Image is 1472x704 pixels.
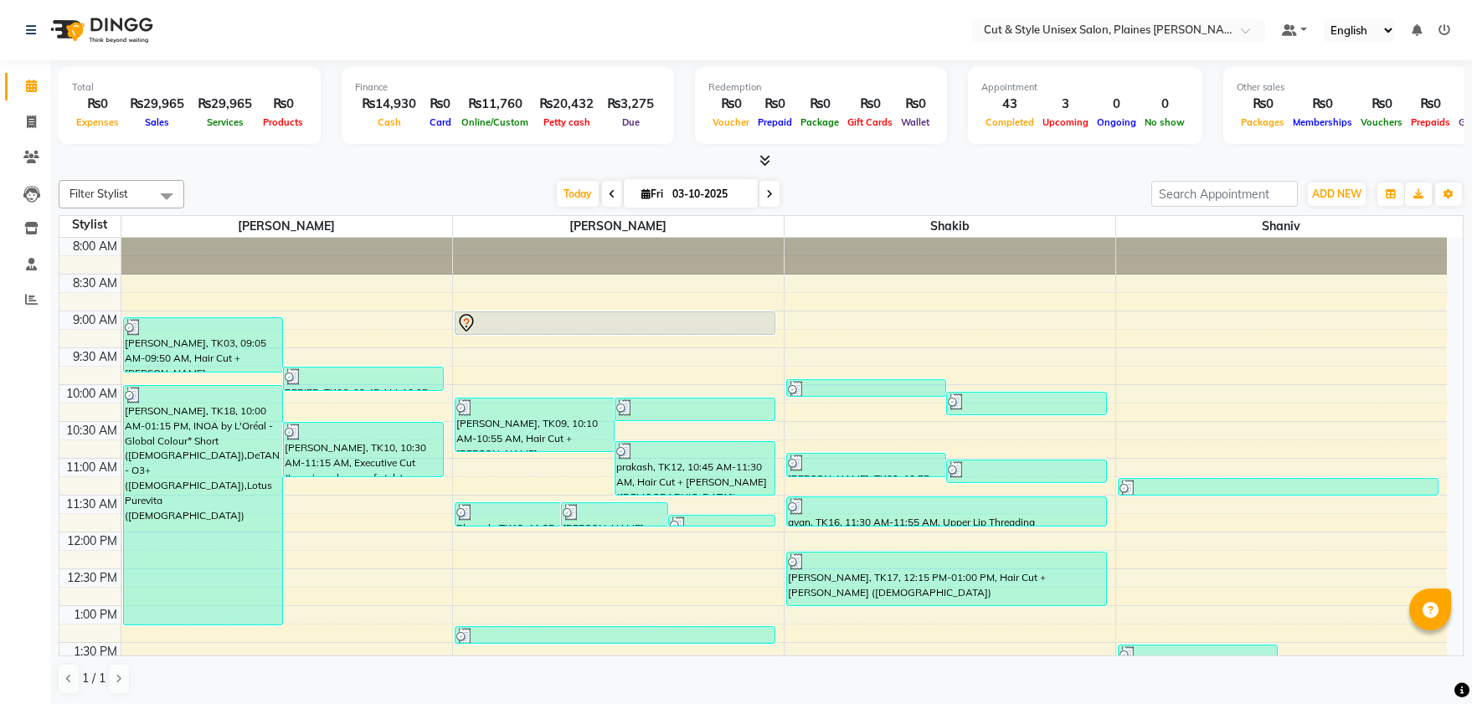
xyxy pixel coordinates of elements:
div: [PERSON_NAME], TK17, 12:15 PM-01:00 PM, Hair Cut + [PERSON_NAME] ([DEMOGRAPHIC_DATA]) [787,552,1106,605]
div: ₨0 [1407,95,1454,114]
div: ₨29,965 [191,95,259,114]
div: [PERSON_NAME], TK08, 10:05 AM-10:25 AM, Hair Cut ([DEMOGRAPHIC_DATA]) [947,393,1106,414]
span: Prepaids [1407,116,1454,128]
div: Bhemah, TK13, 11:35 AM-11:55 AM, Hair Cut ([DEMOGRAPHIC_DATA]) [455,503,561,526]
span: Wallet [897,116,934,128]
span: Shakib [785,216,1115,237]
div: [PERSON_NAME], TK18, 01:30 PM-02:15 PM, Lotus Basic- Pedicure ([DEMOGRAPHIC_DATA]) [1119,645,1278,698]
span: Online/Custom [457,116,533,128]
div: Appointment [981,80,1189,95]
div: ₨14,930 [355,95,423,114]
div: Stylist [59,216,121,234]
div: [PERSON_NAME], TK03, 09:05 AM-09:50 AM, Hair Cut + [PERSON_NAME] ([DEMOGRAPHIC_DATA]) [124,318,283,372]
span: No show [1140,116,1189,128]
div: ₨0 [796,95,843,114]
span: Card [425,116,455,128]
div: 8:00 AM [69,238,121,255]
div: 12:30 PM [64,569,121,587]
div: [PERSON_NAME], TK09, 10:10 AM-10:55 AM, Hair Cut + [PERSON_NAME] ([DEMOGRAPHIC_DATA]) [455,398,615,451]
div: ₨0 [1289,95,1356,114]
span: Due [618,116,644,128]
div: 0 [1093,95,1140,114]
span: Voucher [708,116,754,128]
span: Services [203,116,248,128]
span: Fri [637,188,667,200]
div: 11:00 AM [63,459,121,476]
div: [PERSON_NAME], TK09, 10:55 AM-11:15 AM, Hair Cut ([DEMOGRAPHIC_DATA]) [787,454,946,476]
div: [PERSON_NAME], TK18, 10:00 AM-01:15 PM, INOA by L'Oréal - Global Colour* Short ([DEMOGRAPHIC_DATA... [124,386,283,624]
div: prakash, TK12, 10:45 AM-11:30 AM, Hair Cut + [PERSON_NAME] ([DEMOGRAPHIC_DATA]) [615,442,775,495]
div: ₨0 [754,95,796,114]
span: Upcoming [1038,116,1093,128]
img: logo [43,7,157,54]
div: 43 [981,95,1038,114]
div: [PERSON_NAME], TK18, 01:15 PM-01:30 PM, Eyebrows Threading ([DEMOGRAPHIC_DATA]),Upper Lip Threadi... [455,627,775,643]
div: ₨3,275 [600,95,661,114]
input: 2025-10-03 [667,182,751,207]
span: Ongoing [1093,116,1140,128]
span: Completed [981,116,1038,128]
span: Products [259,116,307,128]
div: ₨0 [423,95,457,114]
span: ADD NEW [1312,188,1361,200]
div: ₨0 [897,95,934,114]
div: 9:00 AM [69,311,121,329]
span: Petty cash [539,116,594,128]
div: 3 [1038,95,1093,114]
div: 10:30 AM [63,422,121,439]
div: 1:30 PM [70,643,121,660]
span: Filter Stylist [69,187,128,200]
div: [PERSON_NAME], TK11, 11:00 AM-11:20 AM, Shave ([DEMOGRAPHIC_DATA]) [947,460,1106,482]
span: 1 / 1 [82,670,106,687]
div: [PERSON_NAME], TK10, 11:15 AM-11:30 AM, Hair Wash ([DEMOGRAPHIC_DATA]) [1119,479,1439,495]
span: Prepaid [754,116,796,128]
div: Redemption [708,80,934,95]
div: [PERSON_NAME], TK02, 09:00 AM-09:20 AM, Hair Cut ([DEMOGRAPHIC_DATA]) [455,312,775,334]
div: ₨0 [708,95,754,114]
div: ₨0 [1237,95,1289,114]
span: Expenses [72,116,123,128]
span: Gift Cards [843,116,897,128]
div: Total [72,80,307,95]
div: ₨29,965 [123,95,191,114]
span: Cash [373,116,405,128]
div: ₨0 [843,95,897,114]
div: 0 [1140,95,1189,114]
div: [PERSON_NAME], TK10, 10:30 AM-11:15 AM, Executive Cut (Layering, change of style) ([DEMOGRAPHIC_D... [284,423,443,476]
div: 1:00 PM [70,606,121,624]
div: ₨11,760 [457,95,533,114]
span: Packages [1237,116,1289,128]
span: [PERSON_NAME] [121,216,452,237]
div: ₨0 [259,95,307,114]
div: 10:00 AM [63,385,121,403]
div: [PERSON_NAME], TK14, 11:45 AM-11:55 AM, Upper Lip Threading ([DEMOGRAPHIC_DATA]),Chin Threading (... [669,516,775,526]
div: Finance [355,80,661,95]
div: 12:00 PM [64,532,121,550]
div: ₨0 [72,95,123,114]
div: ₨0 [1356,95,1407,114]
span: Sales [141,116,173,128]
div: [PERSON_NAME], TK07, 09:55 AM-10:10 AM, [PERSON_NAME] Styling ([DEMOGRAPHIC_DATA]) [787,380,946,396]
div: gyan, TK16, 11:30 AM-11:55 AM, Upper Lip Threading ([DEMOGRAPHIC_DATA]),Hair Cut ([DEMOGRAPHIC_DA... [787,497,1106,526]
span: Memberships [1289,116,1356,128]
div: 11:30 AM [63,496,121,513]
div: ₨20,432 [533,95,600,114]
div: 8:30 AM [69,275,121,292]
input: Search Appointment [1151,181,1298,207]
span: Vouchers [1356,116,1407,128]
span: Shaniv [1116,216,1448,237]
span: [PERSON_NAME] [453,216,784,237]
div: [PERSON_NAME], TK07, 10:10 AM-10:30 AM, Hair Cut ([DEMOGRAPHIC_DATA]) [615,398,775,420]
div: [PERSON_NAME], TK15, 11:35 AM-11:55 AM, Shave ([DEMOGRAPHIC_DATA]) [562,503,667,526]
div: PERIER, TK06, 09:45 AM-10:05 AM, Hair Cut ([DEMOGRAPHIC_DATA]) [284,367,443,390]
span: Package [796,116,843,128]
div: 9:30 AM [69,348,121,366]
span: Today [557,181,599,207]
button: ADD NEW [1308,182,1366,206]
